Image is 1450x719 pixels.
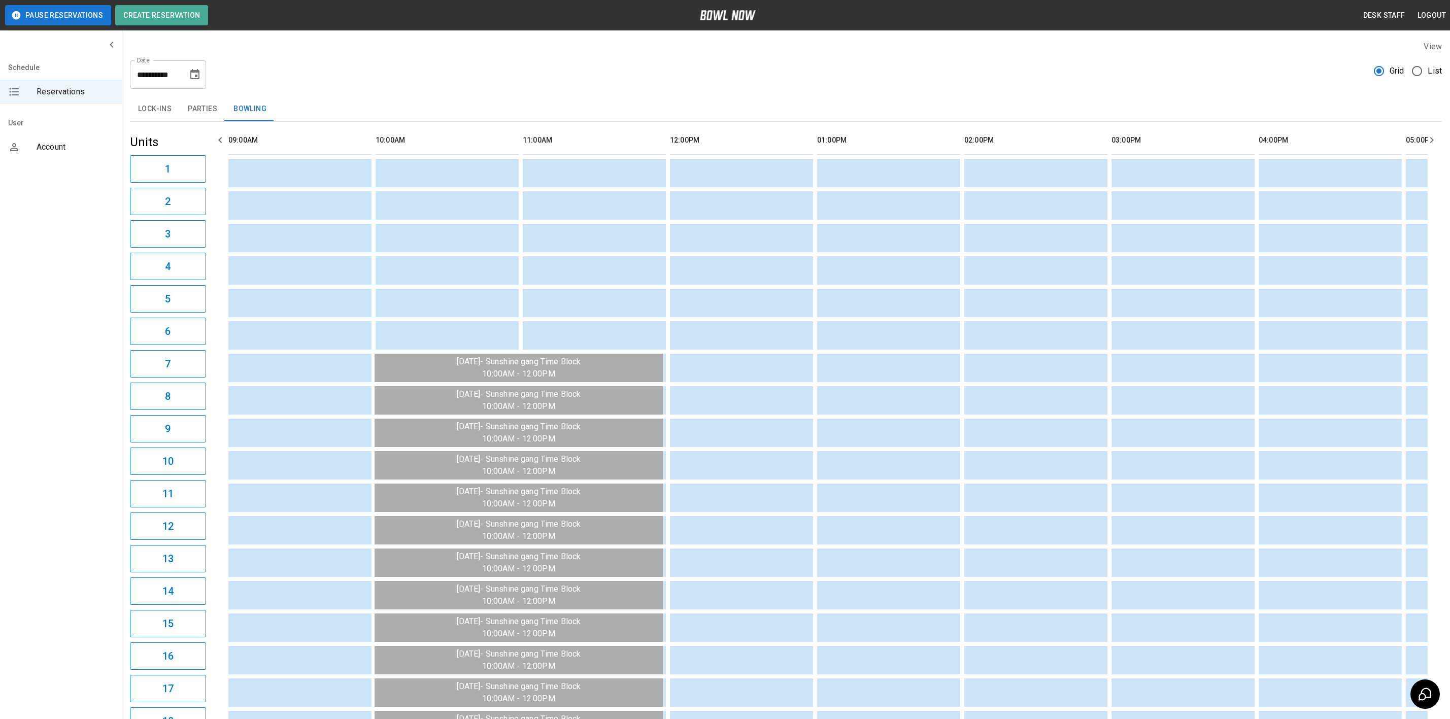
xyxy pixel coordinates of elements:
[162,518,174,534] h6: 12
[130,480,206,507] button: 11
[165,193,171,210] h6: 2
[165,421,171,437] h6: 9
[165,323,171,339] h6: 6
[130,155,206,183] button: 1
[130,97,180,121] button: Lock-ins
[130,188,206,215] button: 2
[130,675,206,702] button: 17
[130,134,206,150] h5: Units
[670,126,813,155] th: 12:00PM
[700,10,756,20] img: logo
[130,610,206,637] button: 15
[180,97,225,121] button: Parties
[130,318,206,345] button: 6
[130,97,1442,121] div: inventory tabs
[165,291,171,307] h6: 5
[5,5,111,25] button: Pause Reservations
[162,486,174,502] h6: 11
[130,383,206,410] button: 8
[130,512,206,540] button: 12
[130,448,206,475] button: 10
[165,388,171,404] h6: 8
[162,680,174,697] h6: 17
[162,453,174,469] h6: 10
[1424,42,1442,51] label: View
[165,226,171,242] h6: 3
[1359,6,1409,25] button: Desk Staff
[165,161,171,177] h6: 1
[115,5,208,25] button: Create Reservation
[130,545,206,572] button: 13
[162,615,174,632] h6: 15
[162,583,174,599] h6: 14
[376,126,519,155] th: 10:00AM
[523,126,666,155] th: 11:00AM
[228,126,372,155] th: 09:00AM
[37,141,114,153] span: Account
[130,253,206,280] button: 4
[130,415,206,442] button: 9
[165,356,171,372] h6: 7
[130,220,206,248] button: 3
[130,350,206,378] button: 7
[1428,65,1442,77] span: List
[225,97,275,121] button: Bowling
[162,648,174,664] h6: 16
[130,285,206,313] button: 5
[185,64,205,85] button: Choose date, selected date is Aug 11, 2025
[1413,6,1450,25] button: Logout
[162,551,174,567] h6: 13
[165,258,171,275] h6: 4
[37,86,114,98] span: Reservations
[1390,65,1404,77] span: Grid
[130,577,206,605] button: 14
[130,642,206,670] button: 16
